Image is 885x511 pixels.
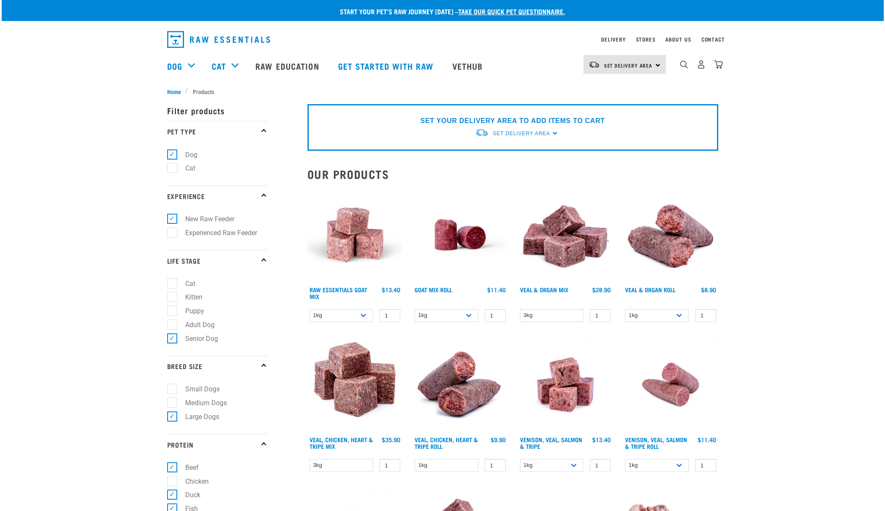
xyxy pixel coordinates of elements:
img: 1263 Chicken Organ Roll 02 [412,337,508,432]
label: Dog [172,149,201,160]
p: Filter products [167,100,268,121]
label: Duck [172,490,204,500]
label: Kitten [172,292,206,302]
img: Veal Organ Mix Roll 01 [623,187,718,283]
a: Raw Essentials Goat Mix [310,288,367,298]
nav: breadcrumbs [167,87,718,96]
h2: Our Products [307,168,718,181]
input: 1 [379,309,400,322]
img: home-icon-1@2x.png [680,60,688,68]
div: $8.90 [701,286,716,293]
p: Life Stage [167,250,268,271]
label: Large Dogs [172,411,223,422]
p: Protein [167,434,268,455]
p: Breed Size [167,356,268,377]
a: Venison, Veal, Salmon & Tripe [520,438,582,448]
label: Puppy [172,306,207,316]
a: Raw Education [247,49,329,83]
p: Pet Type [167,121,268,142]
nav: dropdown navigation [160,28,725,51]
a: Goat Mix Roll [415,288,452,291]
input: 1 [485,309,506,322]
a: Veal, Chicken, Heart & Tripe Mix [310,438,373,448]
input: 1 [379,459,400,472]
label: Experienced Raw Feeder [172,228,260,238]
img: Raw Essentials Logo [167,31,270,48]
a: Cat [212,60,226,72]
label: New Raw Feeder [172,214,238,224]
div: $13.40 [592,436,611,443]
p: SET YOUR DELIVERY AREA TO ADD ITEMS TO CART [420,116,605,126]
input: 1 [695,459,716,472]
a: Veal & Organ Mix [520,288,568,291]
input: 1 [590,459,611,472]
a: Delivery [601,38,625,41]
label: Chicken [172,476,212,487]
a: Veal, Chicken, Heart & Tripe Roll [415,438,478,448]
nav: dropdown navigation [2,49,884,83]
img: user.png [697,60,706,69]
div: $35.90 [382,436,400,443]
label: Cat [172,278,199,289]
img: Goat M Ix 38448 [307,187,403,283]
div: $28.90 [592,286,611,293]
a: Home [167,87,186,96]
img: Raw Essentials Chicken Lamb Beef Bulk Minced Raw Dog Food Roll Unwrapped [412,187,508,283]
a: Get started with Raw [330,49,444,83]
a: Veal & Organ Roll [625,288,675,291]
label: Beef [172,462,202,473]
p: Experience [167,186,268,207]
label: Small Dogs [172,384,223,394]
img: Venison Veal Salmon Tripe 1621 [518,337,613,432]
a: Dog [167,60,182,72]
div: $11.40 [487,286,506,293]
label: Senior Dog [172,333,221,344]
div: $9.90 [491,436,506,443]
span: Set Delivery Area [493,131,550,136]
img: home-icon@2x.png [714,60,723,69]
span: Home [167,87,181,96]
a: take our quick pet questionnaire. [458,9,565,13]
input: 1 [695,309,716,322]
span: Set Delivery Area [604,64,653,67]
a: About Us [665,38,691,41]
img: Veal Chicken Heart Tripe Mix 01 [307,337,403,432]
img: Venison Veal Salmon Tripe 1651 [623,337,718,432]
img: 1158 Veal Organ Mix 01 [518,187,613,283]
div: $11.40 [698,436,716,443]
label: Adult Dog [172,320,218,330]
a: Stores [636,38,656,41]
a: Venison, Veal, Salmon & Tripe Roll [625,438,687,448]
input: 1 [485,459,506,472]
img: van-moving.png [588,61,600,68]
a: Contact [701,38,725,41]
label: Cat [172,163,199,173]
label: Medium Dogs [172,398,230,408]
a: Vethub [444,49,494,83]
img: van-moving.png [475,128,488,137]
input: 1 [590,309,611,322]
div: $13.40 [382,286,400,293]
